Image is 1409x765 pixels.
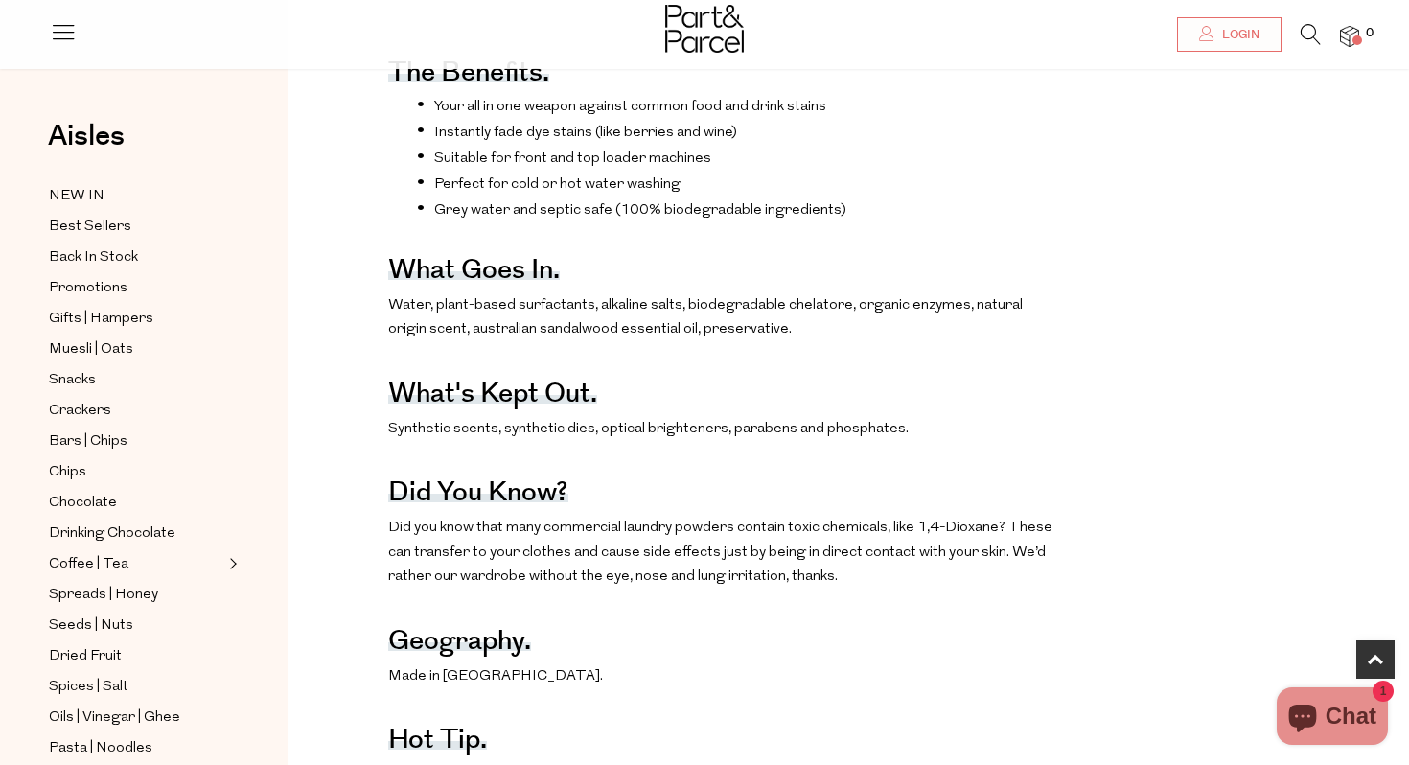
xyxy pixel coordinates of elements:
span: Perfect for cold or hot water washing [434,177,681,192]
span: Grey water and septic safe (100% biodegradable ingredients) [434,203,846,218]
li: Your all in one weapon against common food and drink stains [417,96,1057,115]
span: Spreads | Honey [49,584,158,607]
span: Seeds | Nuts [49,614,133,637]
a: Seeds | Nuts [49,614,223,637]
span: 0 [1361,25,1378,42]
span: Bars | Chips [49,430,127,453]
span: Aisles [48,115,125,157]
a: Chips [49,460,223,484]
span: Muesli | Oats [49,338,133,361]
span: Snacks [49,369,96,392]
a: Pasta | Noodles [49,736,223,760]
a: Bars | Chips [49,429,223,453]
span: Drinking Chocolate [49,522,175,545]
a: Promotions [49,276,223,300]
a: Best Sellers [49,215,223,239]
h4: Geography. [388,637,531,651]
h4: What's kept out. [388,390,597,404]
a: Aisles [48,122,125,170]
span: Spices | Salt [49,676,128,699]
img: Part&Parcel [665,5,744,53]
a: Crackers [49,399,223,423]
a: Back In Stock [49,245,223,269]
a: Spices | Salt [49,675,223,699]
button: Expand/Collapse Coffee | Tea [224,552,238,575]
inbox-online-store-chat: Shopify online store chat [1271,687,1394,750]
a: Gifts | Hampers [49,307,223,331]
span: Pasta | Noodles [49,737,152,760]
span: Best Sellers [49,216,131,239]
span: Suitable for front and top loader machines [434,151,711,166]
li: Instantly fade dye stains (like berries and wine) [417,122,1057,141]
span: Back In Stock [49,246,138,269]
a: Drinking Chocolate [49,522,223,545]
span: Coffee | Tea [49,553,128,576]
span: Chips [49,461,86,484]
a: Spreads | Honey [49,583,223,607]
a: Muesli | Oats [49,337,223,361]
a: Dried Fruit [49,644,223,668]
h4: What goes in. [388,267,560,280]
span: Crackers [49,400,111,423]
h4: Hot tip. [388,736,487,750]
a: Snacks [49,368,223,392]
p: Water, plant-based surfactants, alkaline salts, biodegradable chelatore, organic enzymes, natural... [388,293,1057,342]
span: Did you know that many commercial laundry powders contain toxic chemicals, like 1,4-Dioxane? Thes... [388,521,1052,584]
span: Promotions [49,277,127,300]
span: Chocolate [49,492,117,515]
a: Coffee | Tea [49,552,223,576]
p: Made in [GEOGRAPHIC_DATA]. [388,664,1057,689]
span: NEW IN [49,185,104,208]
span: Login [1217,27,1259,43]
span: Gifts | Hampers [49,308,153,331]
h4: Did you know? [388,489,568,502]
span: Oils | Vinegar | Ghee [49,707,180,730]
span: Dried Fruit [49,645,122,668]
a: Chocolate [49,491,223,515]
a: Login [1177,17,1282,52]
a: NEW IN [49,184,223,208]
span: Synthetic scents, synthetic dies, optical brighteners, parabens and phosphates. [388,422,909,436]
a: 0 [1340,26,1359,46]
a: Oils | Vinegar | Ghee [49,706,223,730]
h4: The benefits. [388,69,549,82]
